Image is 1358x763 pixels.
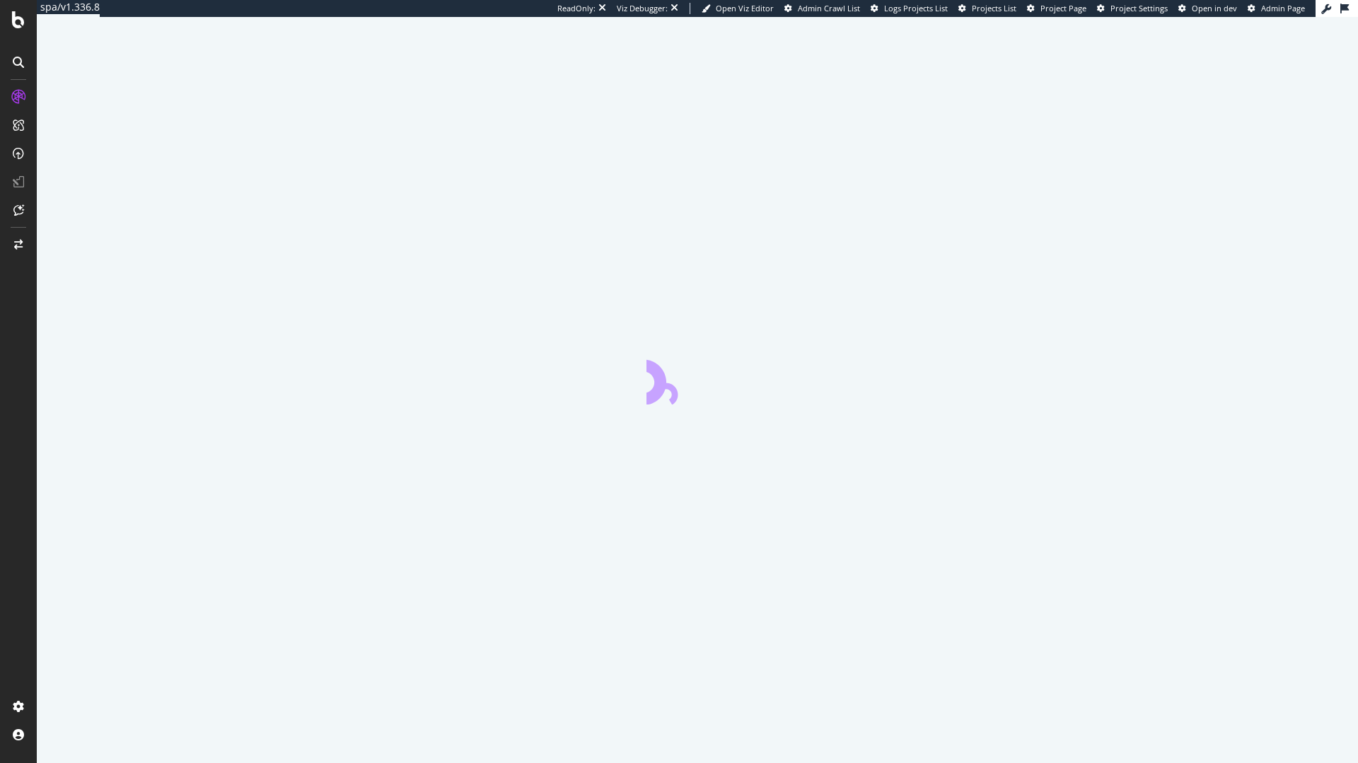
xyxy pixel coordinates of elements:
[557,3,596,14] div: ReadOnly:
[702,3,774,14] a: Open Viz Editor
[1192,3,1237,13] span: Open in dev
[798,3,860,13] span: Admin Crawl List
[646,354,748,404] div: animation
[784,3,860,14] a: Admin Crawl List
[1040,3,1086,13] span: Project Page
[871,3,948,14] a: Logs Projects List
[972,3,1016,13] span: Projects List
[1248,3,1305,14] a: Admin Page
[1178,3,1237,14] a: Open in dev
[1261,3,1305,13] span: Admin Page
[884,3,948,13] span: Logs Projects List
[958,3,1016,14] a: Projects List
[1110,3,1168,13] span: Project Settings
[1097,3,1168,14] a: Project Settings
[716,3,774,13] span: Open Viz Editor
[617,3,668,14] div: Viz Debugger:
[1027,3,1086,14] a: Project Page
